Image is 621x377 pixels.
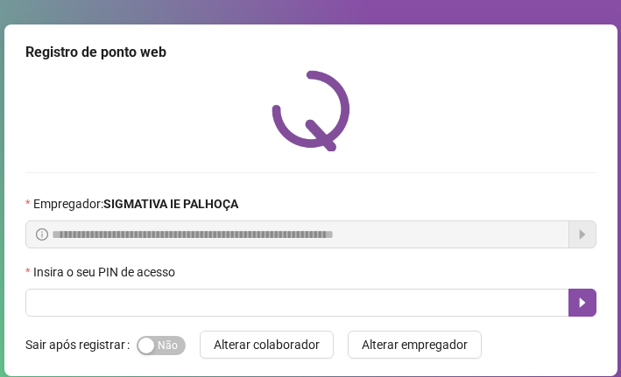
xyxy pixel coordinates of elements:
[200,331,334,359] button: Alterar colaborador
[272,70,350,151] img: QRPoint
[33,194,238,213] span: Empregador :
[25,42,596,63] div: Registro de ponto web
[362,335,468,354] span: Alterar empregador
[348,331,482,359] button: Alterar empregador
[25,331,137,359] label: Sair após registrar
[103,197,238,211] strong: SIGMATIVA IE PALHOÇA
[575,296,589,310] span: caret-right
[25,262,187,282] label: Insira o seu PIN de acesso
[36,228,48,241] span: info-circle
[214,335,320,354] span: Alterar colaborador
